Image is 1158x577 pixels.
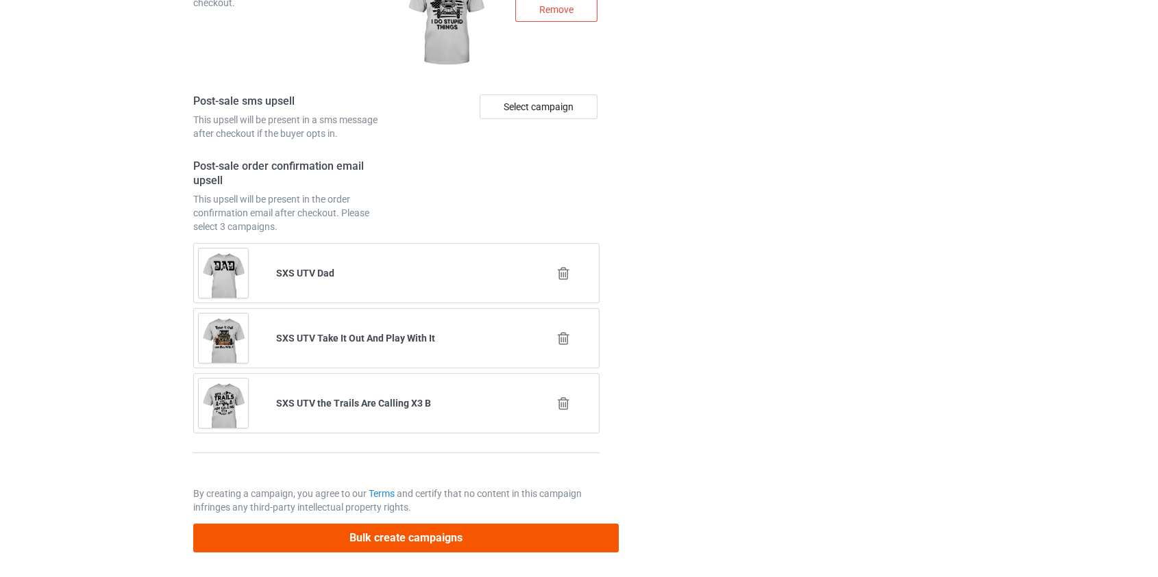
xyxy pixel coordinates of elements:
[193,192,392,233] div: This upsell will be present in the order confirmation email after checkout. Please select 3 campa...
[369,488,395,499] a: Terms
[193,524,619,552] button: Bulk create campaigns
[193,487,600,514] p: By creating a campaign, you agree to our and certify that no content in this campaign infringes a...
[193,159,392,188] h4: Post-sale order confirmation email upsell
[193,94,392,109] h4: Post-sale sms upsell
[276,333,435,344] b: SXS UTV Take It Out And Play With It
[193,113,392,140] div: This upsell will be present in a sms message after checkout if the buyer opts in.
[276,398,431,409] b: SXS UTV the Trails Are Calling X3 B
[480,94,598,119] div: Select campaign
[276,268,334,279] b: SXS UTV Dad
